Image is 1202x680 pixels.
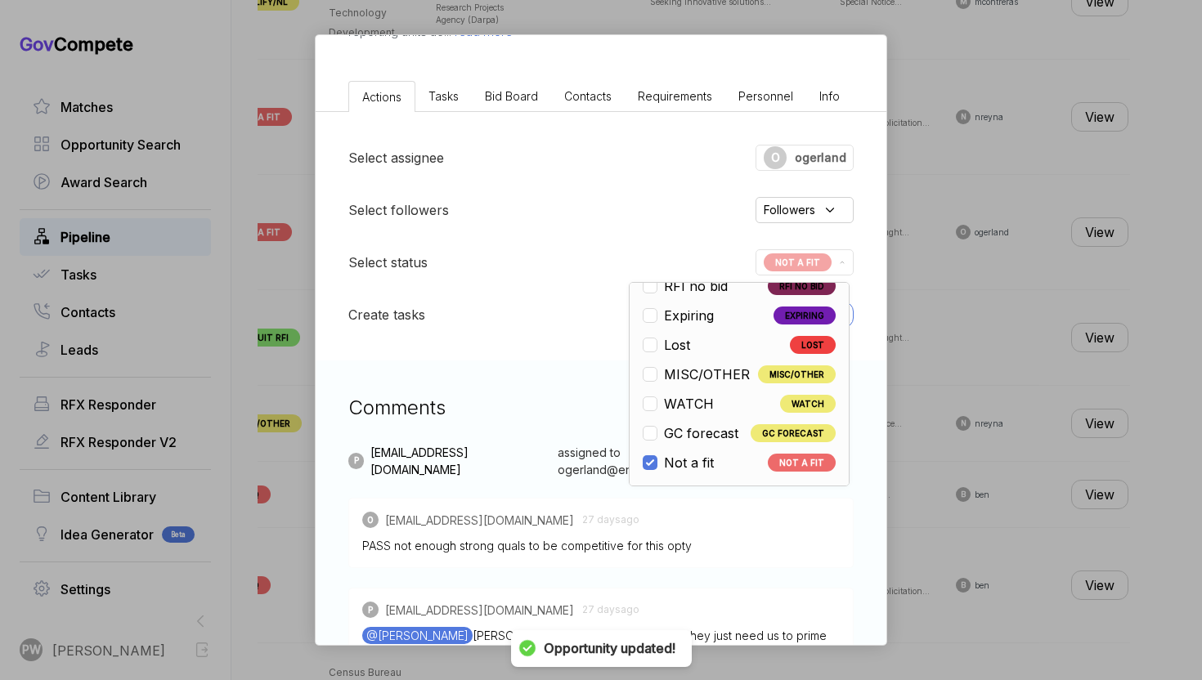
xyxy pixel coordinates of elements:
[768,454,836,472] span: NOT A FIT
[367,514,374,526] span: O
[664,423,738,443] span: GC forecast
[354,454,359,467] span: P
[664,335,690,355] span: Lost
[664,365,750,384] span: MISC/OTHER
[370,444,551,478] span: [EMAIL_ADDRESS][DOMAIN_NAME]
[780,395,836,413] span: WATCH
[790,336,836,354] span: LOST
[348,305,425,324] h5: Create tasks
[564,89,612,103] span: Contacts
[758,365,836,383] span: MISC/OTHER
[764,253,832,271] span: NOT A FIT
[385,512,574,529] span: [EMAIL_ADDRESS][DOMAIN_NAME]
[664,394,714,414] span: WATCH
[485,89,538,103] span: Bid Board
[751,424,836,442] span: GC FORECAST
[362,627,473,644] mark: @[PERSON_NAME]
[558,444,791,478] span: assigned to ogerland@ensembleconsultancy
[768,277,836,295] span: RFI NO BID
[774,306,836,324] span: EXPIRING
[428,89,459,103] span: Tasks
[664,453,714,472] span: Not a fit
[638,89,712,103] span: Requirements
[348,253,428,272] h5: Select status
[664,306,714,325] span: Expiring
[362,537,840,554] div: PASS not enough strong quals to be competitive for this opty
[795,149,846,166] span: ogerland
[362,627,840,644] div: [PERSON_NAME] has a partner in mind- they just need us to prime
[738,89,793,103] span: Personnel
[348,200,449,220] h5: Select followers
[582,512,639,527] span: 27 days ago
[582,602,639,617] span: 27 days ago
[819,89,840,103] span: Info
[362,90,401,104] span: Actions
[764,201,815,218] span: Followers
[385,602,574,619] span: [EMAIL_ADDRESS][DOMAIN_NAME]
[771,149,780,166] span: O
[348,148,444,168] h5: Select assignee
[348,393,854,423] h3: Comments
[664,276,728,296] span: RFI no bid
[368,604,373,616] span: P
[544,640,675,657] b: Opportunity updated!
